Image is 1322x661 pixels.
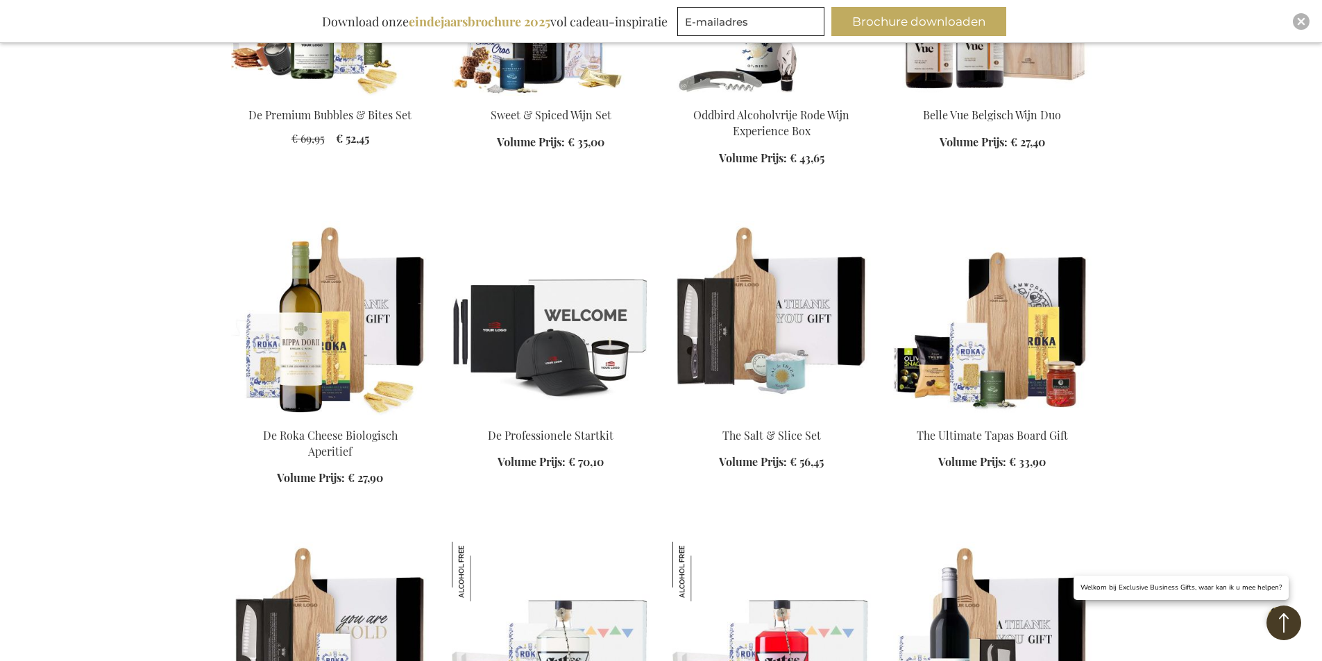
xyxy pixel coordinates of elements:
[677,7,829,40] form: marketing offers and promotions
[409,13,550,30] b: eindejaarsbrochure 2025
[893,410,1092,423] a: The Ultimate Tapas Board Gift
[672,90,871,103] a: Oddbird Non-Alcoholic Red Wine Experience Box
[231,221,430,415] img: De Roka Cheese Biologisch Aperitief
[316,7,674,36] div: Download onze vol cadeau-inspiratie
[336,131,369,146] span: € 52,45
[248,108,412,122] a: De Premium Bubbles & Bites Set
[498,454,604,470] a: Volume Prijs: € 70,10
[831,7,1006,36] button: Brochure downloaden
[348,470,383,485] span: € 27,90
[672,221,871,415] img: The Salt & Slice Set Exclusive Business Gift
[790,151,824,165] span: € 43,65
[498,454,566,469] span: Volume Prijs:
[938,454,1046,470] a: Volume Prijs: € 33,90
[1293,13,1310,30] div: Close
[291,131,325,146] span: € 69,95
[722,428,821,443] a: The Salt & Slice Set
[231,90,430,103] a: The Premium Bubbles & Bites Set
[1009,454,1046,469] span: € 33,90
[488,428,613,443] a: De Professionele Startkit
[452,542,511,601] img: Gutss Alcoholvrije Gin & Tonic Set
[677,7,824,36] input: E-mailadres
[938,454,1006,469] span: Volume Prijs:
[568,135,604,149] span: € 35,00
[452,410,650,423] a: The Professional Starter Kit
[719,151,787,165] span: Volume Prijs:
[672,542,732,601] img: Gutss Alcoholvrije Aperol Set
[452,221,650,415] img: The Professional Starter Kit
[263,428,398,458] a: De Roka Cheese Biologisch Aperitief
[497,135,565,149] span: Volume Prijs:
[940,135,1045,151] a: Volume Prijs: € 27,40
[693,108,849,138] a: Oddbird Alcoholvrije Rode Wijn Experience Box
[893,90,1092,103] a: Belle Vue Belgisch Wijn Duo
[277,470,345,485] span: Volume Prijs:
[231,410,430,423] a: De Roka Cheese Biologisch Aperitief
[719,454,824,470] a: Volume Prijs: € 56,45
[719,151,824,166] a: Volume Prijs: € 43,65
[452,90,650,103] a: Sweet & Spiced Wine Set
[790,454,824,469] span: € 56,45
[917,428,1068,443] a: The Ultimate Tapas Board Gift
[497,135,604,151] a: Volume Prijs: € 35,00
[1297,17,1305,26] img: Close
[923,108,1061,122] a: Belle Vue Belgisch Wijn Duo
[672,410,871,423] a: The Salt & Slice Set Exclusive Business Gift
[1010,135,1045,149] span: € 27,40
[893,221,1092,415] img: The Ultimate Tapas Board Gift
[940,135,1008,149] span: Volume Prijs:
[719,454,787,469] span: Volume Prijs:
[568,454,604,469] span: € 70,10
[491,108,611,122] a: Sweet & Spiced Wijn Set
[277,470,383,486] a: Volume Prijs: € 27,90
